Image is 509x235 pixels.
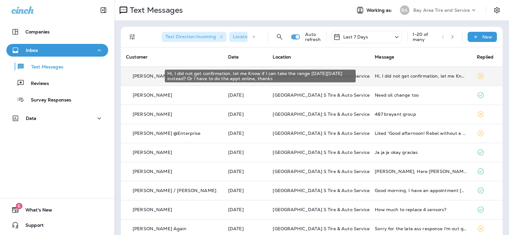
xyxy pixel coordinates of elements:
button: Support [6,219,108,232]
p: Text Messages [127,5,183,15]
div: BA [400,5,409,15]
span: Customer [126,54,148,60]
p: Text Messages [25,64,63,70]
span: Support [19,223,44,230]
p: [PERSON_NAME] @Enterprise [133,131,201,136]
p: [PERSON_NAME] [133,73,172,79]
button: Search Messages [273,31,286,43]
div: 487 brayant group [375,112,467,117]
p: Sep 16, 2025 03:56 PM [228,169,263,174]
button: Settings [491,4,503,16]
button: Text Messages [6,60,108,73]
button: Survey Responses [6,93,108,106]
div: Rick, Here Mr.Mendez I’m appreciated your work and your crew for taking care of the issue with my... [375,169,467,174]
span: Replied [477,54,493,60]
p: [PERSON_NAME] [133,112,172,117]
div: 1 - 20 of many [413,32,436,42]
div: Hi, I did not get confirmation, let me Know if I can take the range on Tuesday Sept 23 instead? O... [375,73,467,79]
span: Date [228,54,239,60]
button: Collapse Sidebar [94,4,112,17]
p: Companies [25,29,50,34]
p: Reviews [24,81,49,87]
span: [GEOGRAPHIC_DATA] S Tire & Auto Service [273,111,369,117]
span: Location [273,54,291,60]
p: New [482,34,492,39]
span: Working as: [366,8,394,13]
span: 6 [16,203,22,209]
p: Sep 13, 2025 12:16 PM [228,226,263,231]
p: [PERSON_NAME] [133,93,172,98]
span: [GEOGRAPHIC_DATA] S Tire & Auto Service [273,226,369,232]
p: Sep 18, 2025 03:32 PM [228,112,263,117]
span: [GEOGRAPHIC_DATA] S Tire & Auto Service [273,92,369,98]
p: Bay Area Tire and Service [413,8,470,13]
p: [PERSON_NAME] [133,150,172,155]
div: Good morning. I have an appointment today at 8 but was wondering if I could move it to tomorrow? ... [375,188,467,193]
div: Text Direction:Incoming [162,32,227,42]
button: Filters [126,31,139,43]
p: Data [26,116,37,121]
p: Last 7 Days [343,34,368,39]
p: [PERSON_NAME] [133,169,172,174]
span: [GEOGRAPHIC_DATA] S Tire & Auto Service [273,169,369,174]
span: [GEOGRAPHIC_DATA] S Tire & Auto Service [273,207,369,212]
span: Message [375,54,394,60]
p: Auto refresh [305,32,321,42]
p: Sep 19, 2025 01:24 PM [228,93,263,98]
button: Companies [6,25,108,38]
div: Location:[GEOGRAPHIC_DATA] S Tire & Auto Service [229,32,344,42]
span: Location : [GEOGRAPHIC_DATA] S Tire & Auto Service [233,34,347,39]
p: Sep 15, 2025 07:42 AM [228,188,263,193]
span: [GEOGRAPHIC_DATA] S Tire & Auto Service [273,149,369,155]
p: [PERSON_NAME] [133,207,172,212]
button: Data [6,112,108,125]
div: Hi, I did not get confirmation, let me Know if I can take the range [DATE][DATE] instead? Or I ha... [165,70,356,82]
span: What's New [19,207,52,215]
p: [PERSON_NAME] Again [133,226,186,231]
div: Sorry for the late ass response I'm out golfing [375,226,467,231]
p: Survey Responses [24,97,71,103]
button: Inbox [6,44,108,57]
div: How much to replace 4 sensors? [375,207,467,212]
div: Liked “Good afternoon! Rebel without a cause needs to go to dealer. I drove the vehicle and it so... [375,131,467,136]
p: [PERSON_NAME] / [PERSON_NAME] [133,188,216,193]
div: Ja ja ja okay gracias [375,150,467,155]
p: Sep 13, 2025 01:04 PM [228,207,263,212]
p: Inbox [26,48,38,53]
button: Reviews [6,76,108,90]
button: 6What's New [6,204,108,216]
span: [GEOGRAPHIC_DATA] S Tire & Auto Service [273,188,369,193]
div: Need oil change too [375,93,467,98]
span: Text Direction : Incoming [165,34,216,39]
span: [GEOGRAPHIC_DATA] S Tire & Auto Service [273,130,369,136]
p: Sep 17, 2025 06:07 PM [228,131,263,136]
p: Sep 17, 2025 03:33 PM [228,150,263,155]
